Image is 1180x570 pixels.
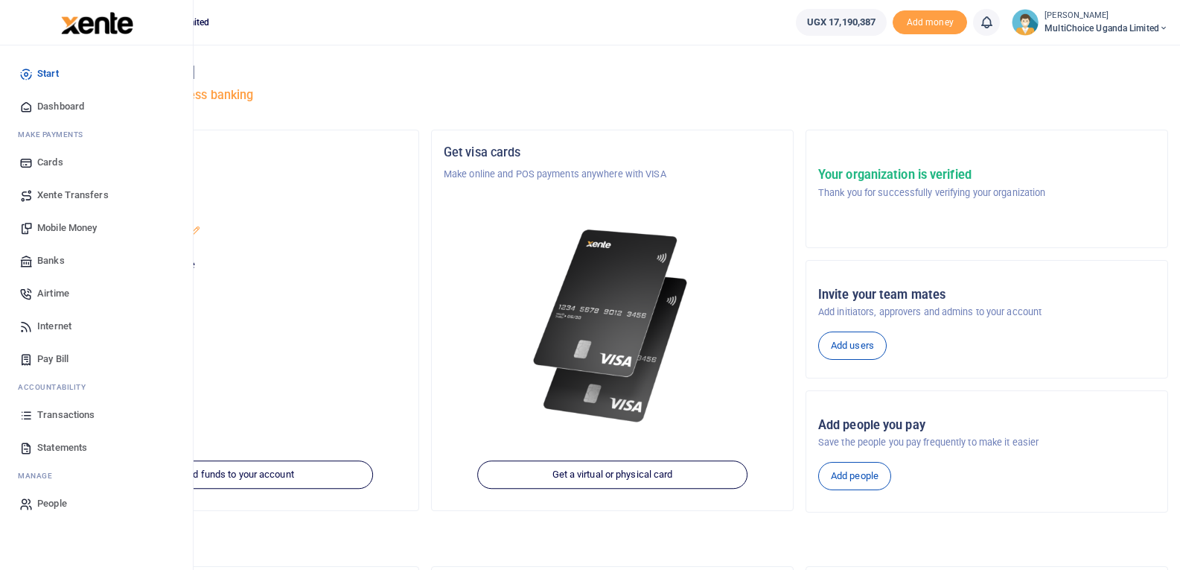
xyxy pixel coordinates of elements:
[61,12,133,34] img: logo-large
[818,462,891,490] a: Add people
[893,10,967,35] li: Toup your wallet
[12,57,181,90] a: Start
[818,288,1155,303] h5: Invite your team mates
[37,496,67,511] span: People
[37,99,84,114] span: Dashboard
[57,64,1168,80] h4: Hello [PERSON_NAME]
[37,440,87,455] span: Statements
[69,145,406,160] h5: Organization
[818,168,1045,183] h5: Your organization is verified
[790,9,893,36] li: Wallet ballance
[37,352,68,367] span: Pay Bill
[12,146,181,179] a: Cards
[37,286,69,301] span: Airtime
[37,188,109,203] span: Xente Transfers
[69,203,406,218] h5: Account
[1012,9,1039,36] img: profile-user
[12,464,181,487] li: M
[807,15,876,30] span: UGX 17,190,387
[103,461,374,490] a: Add funds to your account
[12,90,181,123] a: Dashboard
[37,253,65,268] span: Banks
[69,258,406,273] p: Your current account balance
[818,332,887,360] a: Add users
[25,129,83,140] span: ake Payments
[69,225,406,240] p: MultiChoice Uganda Limited
[12,179,181,212] a: Xente Transfers
[444,145,781,160] h5: Get visa cards
[12,212,181,244] a: Mobile Money
[37,221,97,235] span: Mobile Money
[1045,10,1168,22] small: [PERSON_NAME]
[796,9,887,36] a: UGX 17,190,387
[29,381,86,393] span: countability
[818,435,1155,450] p: Save the people you pay frequently to make it easier
[444,167,781,182] p: Make online and POS payments anywhere with VISA
[1012,9,1168,36] a: profile-user [PERSON_NAME] MultiChoice Uganda Limited
[12,277,181,310] a: Airtime
[818,418,1155,433] h5: Add people you pay
[12,310,181,343] a: Internet
[12,431,181,464] a: Statements
[12,376,181,399] li: Ac
[12,244,181,277] a: Banks
[57,531,1168,547] h4: Make a transaction
[60,16,133,28] a: logo-small logo-large logo-large
[528,218,697,434] img: xente-_physical_cards.png
[37,408,95,422] span: Transactions
[818,186,1045,200] p: Thank you for successfully verifying your organization
[57,88,1168,103] h5: Welcome to better business banking
[12,399,181,431] a: Transactions
[1045,22,1168,35] span: MultiChoice Uganda Limited
[25,470,53,481] span: anage
[818,305,1155,320] p: Add initiators, approvers and admins to your account
[12,123,181,146] li: M
[69,167,406,182] p: MultiChoice Uganda Limited
[477,461,748,490] a: Get a virtual or physical card
[893,10,967,35] span: Add money
[12,343,181,376] a: Pay Bill
[37,66,59,81] span: Start
[37,155,63,170] span: Cards
[893,16,967,27] a: Add money
[69,276,406,291] h5: UGX 17,190,387
[37,319,71,334] span: Internet
[12,487,181,520] a: People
